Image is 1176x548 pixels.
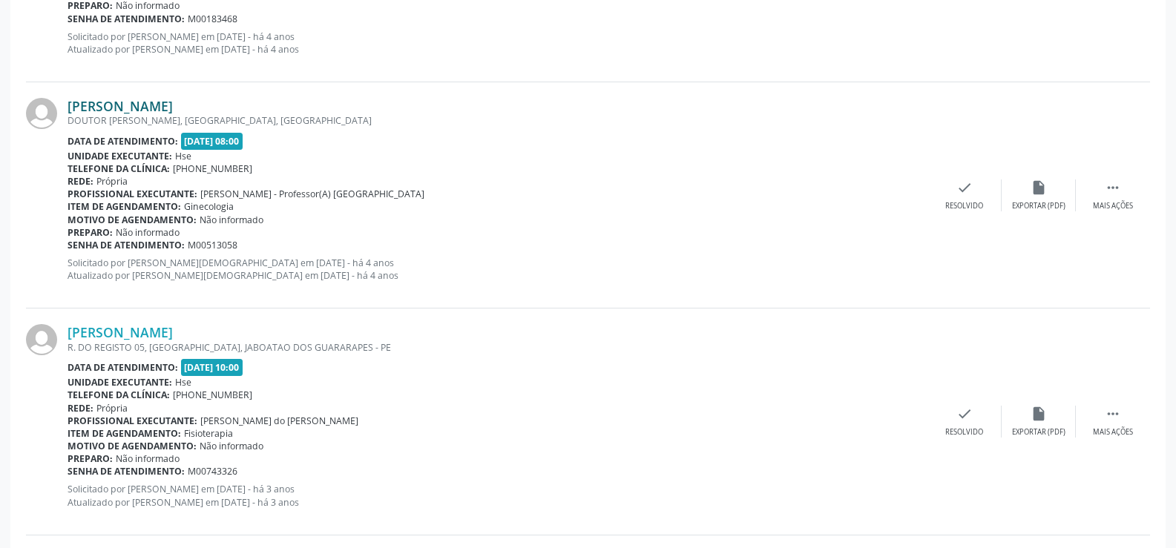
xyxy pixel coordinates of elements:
[68,402,93,415] b: Rede:
[68,257,927,282] p: Solicitado por [PERSON_NAME][DEMOGRAPHIC_DATA] em [DATE] - há 4 anos Atualizado por [PERSON_NAME]...
[1093,427,1133,438] div: Mais ações
[68,483,927,508] p: Solicitado por [PERSON_NAME] em [DATE] - há 3 anos Atualizado por [PERSON_NAME] em [DATE] - há 3 ...
[68,452,113,465] b: Preparo:
[68,114,927,127] div: DOUTOR [PERSON_NAME], [GEOGRAPHIC_DATA], [GEOGRAPHIC_DATA]
[68,135,178,148] b: Data de atendimento:
[1105,179,1121,196] i: 
[68,13,185,25] b: Senha de atendimento:
[68,341,927,354] div: R. DO REGISTO 05, [GEOGRAPHIC_DATA], JABOATAO DOS GUARARAPES - PE
[68,98,173,114] a: [PERSON_NAME]
[68,200,181,213] b: Item de agendamento:
[200,415,358,427] span: [PERSON_NAME] do [PERSON_NAME]
[116,226,180,239] span: Não informado
[184,200,234,213] span: Ginecologia
[68,239,185,251] b: Senha de atendimento:
[96,402,128,415] span: Própria
[181,359,243,376] span: [DATE] 10:00
[68,150,172,162] b: Unidade executante:
[68,465,185,478] b: Senha de atendimento:
[68,427,181,440] b: Item de agendamento:
[1031,406,1047,422] i: insert_drive_file
[200,440,263,452] span: Não informado
[68,324,173,340] a: [PERSON_NAME]
[68,376,172,389] b: Unidade executante:
[175,376,191,389] span: Hse
[68,175,93,188] b: Rede:
[175,150,191,162] span: Hse
[68,162,170,175] b: Telefone da clínica:
[1031,179,1047,196] i: insert_drive_file
[181,133,243,150] span: [DATE] 08:00
[200,214,263,226] span: Não informado
[188,465,237,478] span: M00743326
[68,361,178,374] b: Data de atendimento:
[200,188,424,200] span: [PERSON_NAME] - Professor(A) [GEOGRAPHIC_DATA]
[173,389,252,401] span: [PHONE_NUMBER]
[188,13,237,25] span: M00183468
[945,201,983,211] div: Resolvido
[1012,427,1065,438] div: Exportar (PDF)
[116,452,180,465] span: Não informado
[68,440,197,452] b: Motivo de agendamento:
[26,324,57,355] img: img
[68,188,197,200] b: Profissional executante:
[68,389,170,401] b: Telefone da clínica:
[68,30,927,56] p: Solicitado por [PERSON_NAME] em [DATE] - há 4 anos Atualizado por [PERSON_NAME] em [DATE] - há 4 ...
[956,179,973,196] i: check
[1093,201,1133,211] div: Mais ações
[68,214,197,226] b: Motivo de agendamento:
[96,175,128,188] span: Própria
[956,406,973,422] i: check
[173,162,252,175] span: [PHONE_NUMBER]
[188,239,237,251] span: M00513058
[1105,406,1121,422] i: 
[945,427,983,438] div: Resolvido
[68,415,197,427] b: Profissional executante:
[68,226,113,239] b: Preparo:
[1012,201,1065,211] div: Exportar (PDF)
[184,427,233,440] span: Fisioterapia
[26,98,57,129] img: img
